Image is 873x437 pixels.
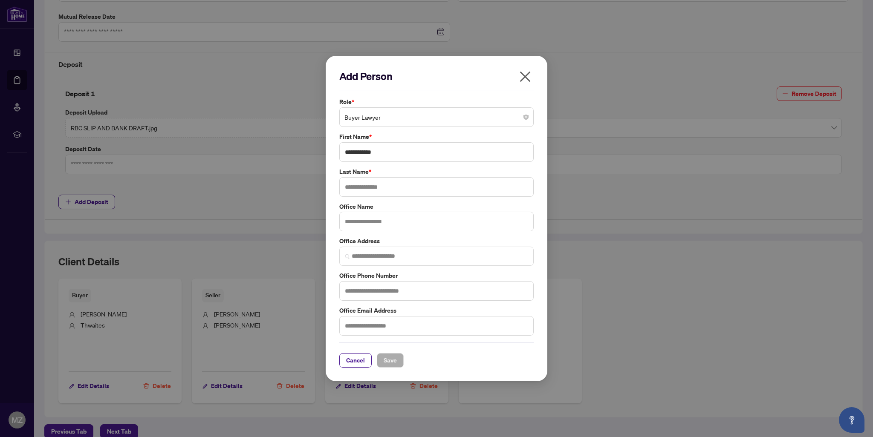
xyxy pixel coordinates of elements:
span: Buyer Lawyer [344,109,529,125]
h2: Add Person [339,69,534,83]
img: search_icon [345,254,350,259]
label: First Name [339,132,534,141]
label: Role [339,97,534,106]
span: Cancel [346,354,365,367]
button: Open asap [839,407,864,433]
label: Office Name [339,202,534,211]
label: Office Address [339,236,534,246]
label: Last Name [339,167,534,176]
span: close [518,70,532,83]
span: close-circle [523,115,529,120]
button: Save [377,353,404,368]
button: Cancel [339,353,372,368]
label: Office Email Address [339,306,534,315]
label: Office Phone Number [339,271,534,280]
